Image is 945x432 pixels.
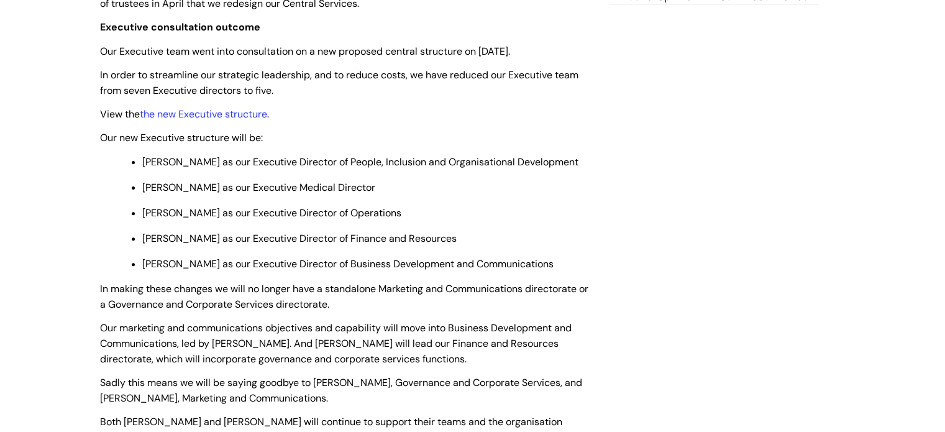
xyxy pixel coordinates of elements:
[100,131,263,144] span: Our new Executive structure will be:
[142,155,578,168] span: [PERSON_NAME] as our Executive Director of People, Inclusion and Organisational Development
[100,321,572,365] span: Our marketing and communications objectives and capability will move into Business Development an...
[100,282,588,311] span: In making these changes we will no longer have a standalone Marketing and Communications director...
[140,108,267,121] a: the new Executive structure
[142,257,554,270] span: [PERSON_NAME] as our Executive Director of Business Development and Communications
[100,376,582,405] span: Sadly this means we will be saying goodbye to [PERSON_NAME], Governance and Corporate Services, a...
[100,108,269,121] span: View the .
[100,21,260,34] span: Executive consultation outcome
[100,45,510,58] span: Our Executive team went into consultation on a new proposed central structure on [DATE].
[142,232,457,245] span: [PERSON_NAME] as our Executive Director of Finance and Resources
[142,206,401,219] span: [PERSON_NAME] as our Executive Director of Operations
[142,181,375,194] span: [PERSON_NAME] as our Executive Medical Director
[100,68,578,97] span: In order to streamline our strategic leadership, and to reduce costs, we have reduced our Executi...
